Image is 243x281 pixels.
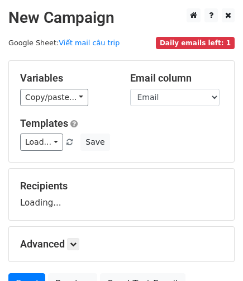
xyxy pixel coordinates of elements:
div: Loading... [20,180,223,209]
a: Copy/paste... [20,89,88,106]
h2: New Campaign [8,8,235,27]
h5: Advanced [20,238,223,250]
h5: Recipients [20,180,223,192]
button: Save [80,134,109,151]
a: Templates [20,117,68,129]
small: Google Sheet: [8,39,120,47]
h5: Email column [130,72,223,84]
span: Daily emails left: 1 [156,37,235,49]
a: Viết mail câu trip [59,39,120,47]
a: Daily emails left: 1 [156,39,235,47]
h5: Variables [20,72,113,84]
a: Load... [20,134,63,151]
